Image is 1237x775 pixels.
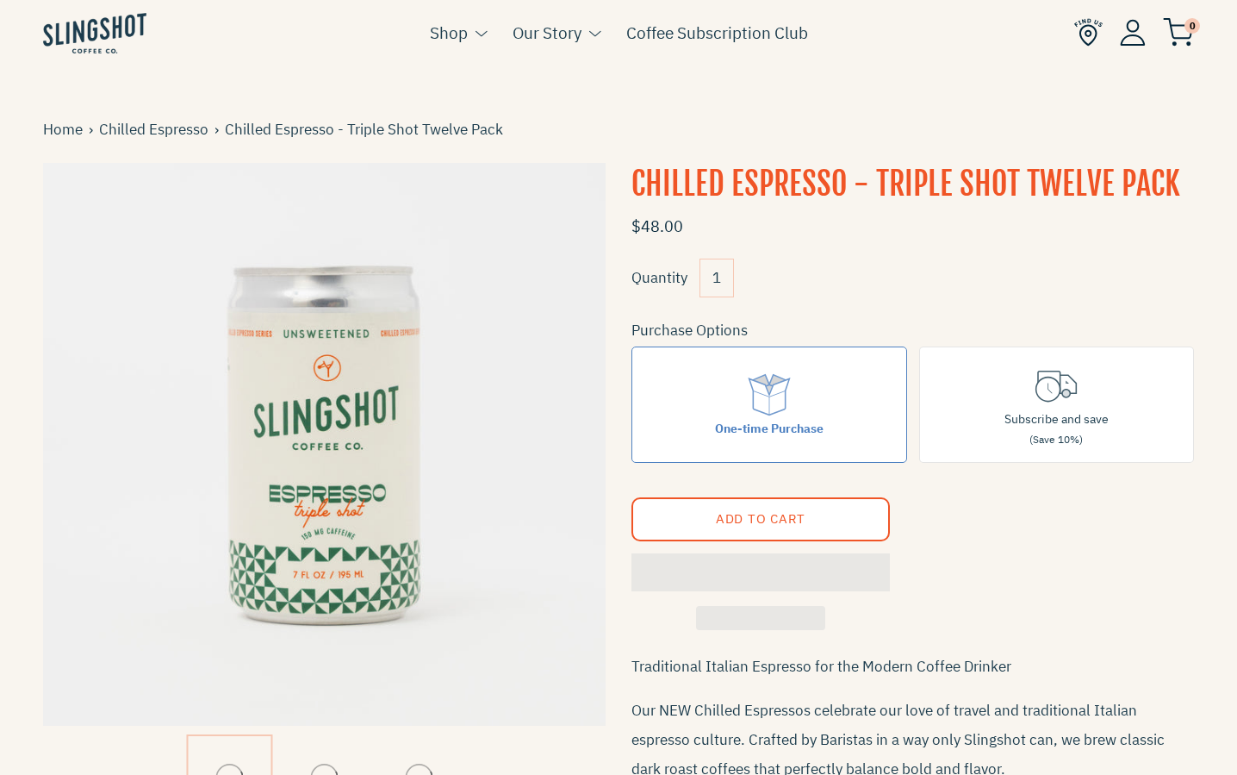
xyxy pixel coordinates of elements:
img: Account [1120,19,1146,46]
a: Our Story [513,20,581,46]
button: Add to Cart [631,497,890,541]
span: Subscribe and save [1004,411,1109,427]
h1: Chilled Espresso - Triple Shot Twelve Pack [631,163,1194,206]
span: Add to Cart [716,510,805,527]
img: Find Us [1074,18,1103,47]
a: Shop [430,20,468,46]
a: Coffee Subscription Club [626,20,808,46]
img: Chilled Espresso - Triple Shot Twelve Pack [43,163,606,726]
span: $48.00 [631,216,683,236]
span: › [214,118,225,141]
span: Chilled Espresso - Triple Shot Twelve Pack [225,118,509,141]
span: (Save 10%) [1029,433,1083,446]
span: 0 [1184,18,1200,34]
span: › [89,118,99,141]
p: Traditional Italian Espresso for the Modern Coffee Drinker [631,652,1194,681]
a: Chilled Espresso [99,118,214,141]
a: Home [43,118,89,141]
legend: Purchase Options [631,319,748,342]
div: One-time Purchase [715,419,824,438]
a: 0 [1163,22,1194,43]
img: cart [1163,18,1194,47]
label: Quantity [631,268,687,287]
